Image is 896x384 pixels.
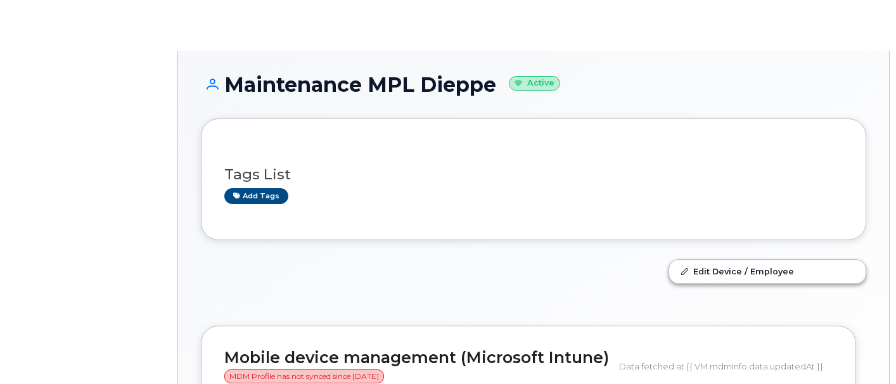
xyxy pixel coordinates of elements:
h1: Maintenance MPL Dieppe [201,74,866,96]
a: Edit Device / Employee [669,260,866,283]
div: Data fetched at {{ VM.mdmInfo.data.updatedAt }} [619,354,833,378]
small: Active [509,76,560,91]
span: MDM Profile has not synced since [DATE] [224,369,384,383]
h2: Mobile device management (Microsoft Intune) [224,349,610,384]
h3: Tags List [224,167,843,182]
a: Add tags [224,188,288,204]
